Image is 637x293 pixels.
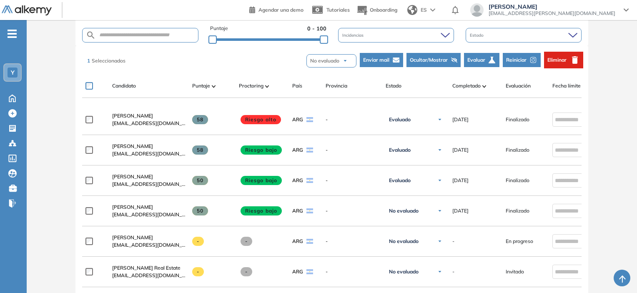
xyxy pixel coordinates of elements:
button: Reiniciar [503,53,541,67]
span: - [326,268,379,275]
img: ARG [306,117,313,122]
span: [PERSON_NAME] [112,143,153,149]
span: [PERSON_NAME] [112,113,153,119]
span: Provincia [326,82,347,90]
span: [PERSON_NAME] [112,204,153,210]
img: Ícono de flecha [437,178,442,183]
span: - [241,267,253,276]
span: Incidencias [342,32,365,38]
img: ARG [306,178,313,183]
img: world [407,5,417,15]
span: Evaluado [389,147,411,153]
span: 50 [192,206,208,215]
span: Riesgo bajo [241,206,282,215]
a: [PERSON_NAME] [112,173,186,180]
span: [PERSON_NAME] Real Estate [112,265,181,271]
span: [EMAIL_ADDRESS][DOMAIN_NAME] [112,241,186,249]
img: ARG [306,269,313,274]
span: Evaluar [467,56,485,64]
span: Estado [470,32,485,38]
span: Puntaje [192,82,210,90]
span: [EMAIL_ADDRESS][PERSON_NAME][DOMAIN_NAME] [489,10,615,17]
img: [missing "en.ARROW_ALT" translation] [482,85,487,88]
img: ARG [306,148,313,153]
span: Finalizado [506,207,529,215]
span: Finalizado [506,177,529,184]
span: [EMAIL_ADDRESS][DOMAIN_NAME] [112,272,186,279]
span: 0 - 100 [307,25,326,33]
span: ARG [292,116,303,123]
span: - [192,237,204,246]
img: ARG [306,239,313,244]
span: [EMAIL_ADDRESS][DOMAIN_NAME] [112,180,186,188]
button: Evaluar [464,53,499,67]
img: [missing "en.ARROW_ALT" translation] [212,85,216,88]
span: 58 [192,145,208,155]
span: - [326,177,379,184]
img: Ícono de flecha [437,208,442,213]
span: ES [421,6,427,14]
span: Enviar mail [363,56,389,64]
span: En progreso [506,238,533,245]
span: [DATE] [452,116,469,123]
span: Completado [452,82,481,90]
span: Tutoriales [326,7,350,13]
span: [EMAIL_ADDRESS][DOMAIN_NAME] [112,150,186,158]
span: - [326,207,379,215]
div: Estado [466,28,582,43]
span: Riesgo alto [241,115,281,124]
span: Riesgo bajo [241,145,282,155]
span: No evaluado [389,208,419,214]
span: Finalizado [506,146,529,154]
img: Ícono de flecha [437,148,442,153]
span: Evaluado [389,177,411,184]
div: Incidencias [338,28,454,43]
span: ARG [292,268,303,275]
img: arrow [343,58,348,63]
span: Proctoring [239,82,263,90]
img: [missing "en.ARROW_ALT" translation] [265,85,269,88]
span: Reiniciar [506,56,527,64]
button: Ocultar/Mostrar [406,53,461,67]
img: arrow [430,8,435,12]
span: [EMAIL_ADDRESS][DOMAIN_NAME] [112,211,186,218]
iframe: Chat Widget [595,253,637,293]
img: Ícono de flecha [437,239,442,244]
span: No evaluado [389,268,419,275]
span: [PERSON_NAME] [112,173,153,180]
span: [EMAIL_ADDRESS][DOMAIN_NAME] [112,120,186,127]
a: [PERSON_NAME] Real Estate [112,264,186,272]
span: Evaluado [389,116,411,123]
span: Evaluación [506,82,531,90]
span: Eliminar [547,56,567,64]
span: [PERSON_NAME] [489,3,615,10]
a: [PERSON_NAME] [112,112,186,120]
span: Estado [386,82,401,90]
span: - [326,116,379,123]
span: - [192,267,204,276]
img: Logo [2,5,52,16]
span: No evaluado [310,57,339,65]
span: No evaluado [389,238,419,245]
span: Y [11,69,15,76]
span: [DATE] [452,207,469,215]
span: [DATE] [452,146,469,154]
button: Enviar mail [360,53,403,67]
button: Eliminar [544,52,583,68]
span: - [452,268,454,275]
span: Puntaje [210,25,228,33]
span: Invitado [506,268,524,275]
a: Agendar una demo [249,4,303,14]
span: Candidato [112,82,136,90]
a: [PERSON_NAME] [112,203,186,211]
a: [PERSON_NAME] [112,143,186,150]
span: - [326,146,379,154]
span: Finalizado [506,116,529,123]
span: 58 [192,115,208,124]
span: Fecha límite [552,82,581,90]
span: Riesgo bajo [241,176,282,185]
span: [DATE] [452,177,469,184]
span: - [326,238,379,245]
span: ARG [292,207,303,215]
img: ARG [306,208,313,213]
